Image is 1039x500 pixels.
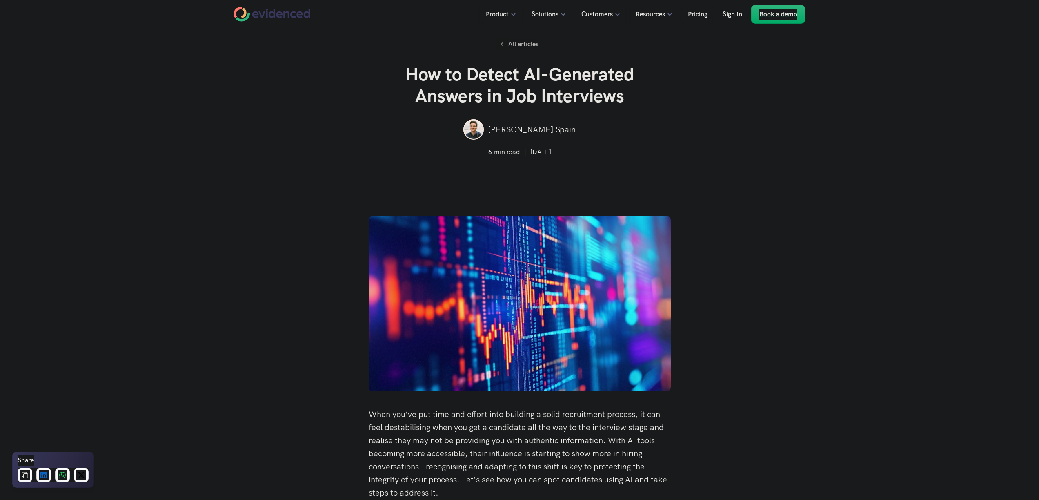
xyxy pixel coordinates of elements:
p: min read [494,147,520,157]
p: [DATE] [530,147,551,157]
p: When you’ve put time and effort into building a solid recruitment process, it can feel destabilis... [369,408,671,499]
p: Solutions [532,9,558,20]
p: Pricing [688,9,707,20]
p: Book a demo [759,9,797,20]
a: Book a demo [751,5,805,24]
img: "" [463,119,484,140]
h6: Share [18,455,34,466]
p: Customers [581,9,613,20]
a: Pricing [682,5,714,24]
a: All articles [496,37,543,51]
a: Home [234,7,311,22]
h1: How to Detect AI-Generated Answers in Job Interviews [397,64,642,107]
a: Sign In [716,5,748,24]
p: All articles [508,39,538,49]
p: | [524,147,526,157]
img: An abstract chart of data and graphs [369,216,671,391]
p: 6 [488,147,492,157]
p: Product [486,9,509,20]
p: Resources [636,9,665,20]
p: Sign In [723,9,742,20]
p: [PERSON_NAME] Spain [488,123,576,136]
